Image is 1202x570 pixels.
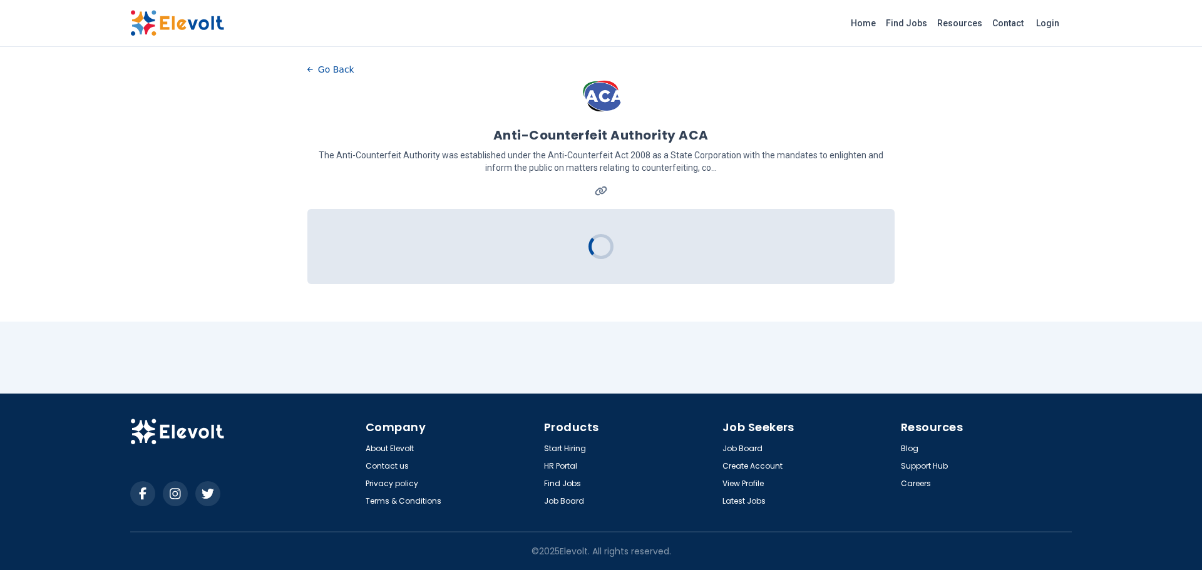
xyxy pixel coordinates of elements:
a: Job Board [544,496,584,506]
button: Go Back [307,60,354,79]
a: HR Portal [544,461,577,471]
a: Terms & Conditions [366,496,441,506]
a: Blog [901,444,918,454]
div: Loading... [587,233,615,260]
h4: Resources [901,419,1072,436]
a: About Elevolt [366,444,414,454]
p: © 2025 Elevolt. All rights reserved. [532,545,671,557]
img: Elevolt [130,10,224,36]
h4: Products [544,419,715,436]
a: Contact [987,13,1029,33]
h1: Anti-Counterfeit Authority ACA [493,126,709,144]
a: Latest Jobs [722,496,766,506]
a: Find Jobs [544,479,581,489]
a: Create Account [722,461,783,471]
h4: Company [366,419,537,436]
a: Resources [932,13,987,33]
a: View Profile [722,479,764,489]
p: The Anti-Counterfeit Authority was established under the Anti-Counterfeit Act 2008 as a State Cor... [307,149,895,174]
a: Login [1029,11,1067,36]
a: Privacy policy [366,479,418,489]
a: Careers [901,479,931,489]
a: Contact us [366,461,409,471]
a: Support Hub [901,461,948,471]
a: Job Board [722,444,763,454]
img: Anti-Counterfeit Authority ACA [582,79,625,116]
a: Find Jobs [881,13,932,33]
a: Start Hiring [544,444,586,454]
img: Elevolt [130,419,224,445]
h4: Job Seekers [722,419,893,436]
a: Home [846,13,881,33]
